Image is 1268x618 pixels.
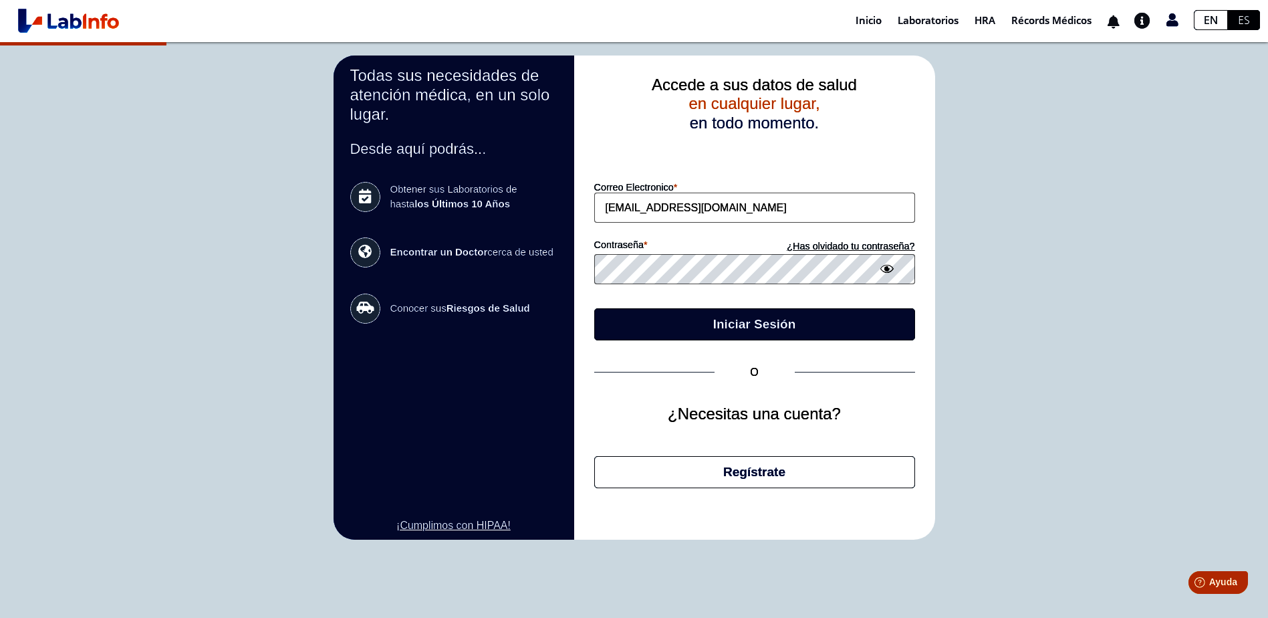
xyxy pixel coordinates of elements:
span: en cualquier lugar, [688,94,819,112]
h2: Todas sus necesidades de atención médica, en un solo lugar. [350,66,557,124]
span: Obtener sus Laboratorios de hasta [390,182,557,212]
button: Iniciar Sesión [594,308,915,340]
span: en todo momento. [690,114,819,132]
span: Accede a sus datos de salud [652,76,857,94]
span: O [715,365,795,381]
h2: ¿Necesitas una cuenta? [594,405,915,424]
a: ¿Has olvidado tu contraseña? [755,239,915,254]
h3: Desde aquí podrás... [350,140,557,157]
a: ¡Cumplimos con HIPAA! [350,518,557,534]
span: HRA [975,13,995,27]
span: Conocer sus [390,301,557,316]
iframe: Help widget launcher [1149,566,1253,603]
b: Encontrar un Doctor [390,246,488,257]
b: los Últimos 10 Años [414,198,510,209]
span: cerca de usted [390,245,557,260]
a: EN [1194,10,1228,30]
label: contraseña [594,239,755,254]
label: Correo Electronico [594,182,915,193]
b: Riesgos de Salud [447,302,530,314]
a: ES [1228,10,1260,30]
button: Regístrate [594,456,915,488]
